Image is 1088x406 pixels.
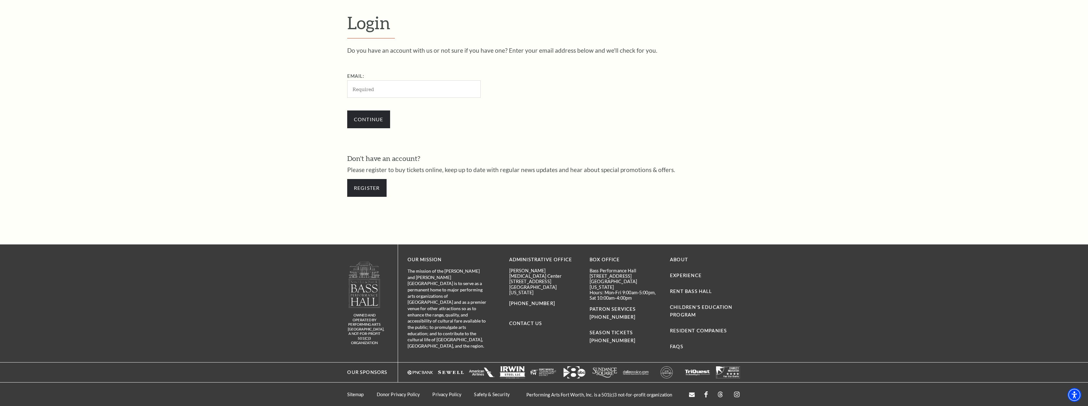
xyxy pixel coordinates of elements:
[1067,388,1081,402] div: Accessibility Menu
[408,268,487,349] p: The mission of the [PERSON_NAME] and [PERSON_NAME][GEOGRAPHIC_DATA] is to serve as a permanent ho...
[347,179,387,197] a: Register
[670,304,732,318] a: Children's Education Program
[520,392,679,397] p: Performing Arts Fort Worth, Inc. is a 501(c)3 not-for-profit organization
[561,366,587,378] img: wfaa2.png
[670,273,702,278] a: Experience
[432,392,461,397] a: Privacy Policy
[590,256,660,264] p: BOX OFFICE
[509,279,580,284] p: [STREET_ADDRESS]
[500,366,525,378] img: irwinsteel_websitefooter_117x55.png
[474,392,509,397] a: Safety & Security
[347,12,390,33] span: Login
[509,321,542,326] a: Contact Us
[530,366,556,378] img: fwtpid-websitefooter-117x55.png
[590,290,660,301] p: Hours: Mon-Fri 9:00am-5:00pm, Sat 10:00am-4:00pm
[590,273,660,279] p: [STREET_ADDRESS]
[408,256,487,264] p: OUR MISSION
[347,73,365,79] label: Email:
[509,256,580,264] p: Administrative Office
[685,366,710,378] img: triquest_footer_logo.png
[348,313,381,345] p: owned and operated by Performing Arts [GEOGRAPHIC_DATA], A NOT-FOR-PROFIT 501(C)3 ORGANIZATION
[670,328,727,333] a: Resident Companies
[347,80,481,98] input: Required
[590,279,660,290] p: [GEOGRAPHIC_DATA][US_STATE]
[590,321,660,345] p: SEASON TICKETS [PHONE_NUMBER]
[590,305,660,321] p: PATRON SERVICES [PHONE_NUMBER]
[590,268,660,273] p: Bass Performance Hall
[347,110,390,128] input: Submit button
[670,289,712,294] a: Rent Bass Hall
[469,366,495,378] img: aa_stacked2_117x55.png
[509,300,580,308] p: [PHONE_NUMBER]
[347,154,741,163] h3: Don't have an account?
[509,284,580,296] p: [GEOGRAPHIC_DATA][US_STATE]
[348,261,381,308] img: logo-footer.png
[377,392,420,397] a: Donor Privacy Policy
[408,366,433,378] img: pncbank_websitefooter_117x55.png
[715,366,741,378] img: charitynavlogo2.png
[347,167,741,173] p: Please register to buy tickets online, keep up to date with regular news updates and hear about s...
[670,257,688,262] a: About
[341,369,387,376] p: Our Sponsors
[347,392,364,397] a: Sitemap
[623,366,649,378] img: dallasvoice117x55.png
[670,344,683,349] a: FAQs
[438,366,464,378] img: sewell-revised_117x55.png
[509,268,580,279] p: [PERSON_NAME][MEDICAL_DATA] Center
[592,366,618,378] img: sundance117x55.png
[347,47,741,53] p: Do you have an account with us or not sure if you have one? Enter your email address below and we...
[654,366,679,378] img: kimcrawford-websitefooter-117x55.png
